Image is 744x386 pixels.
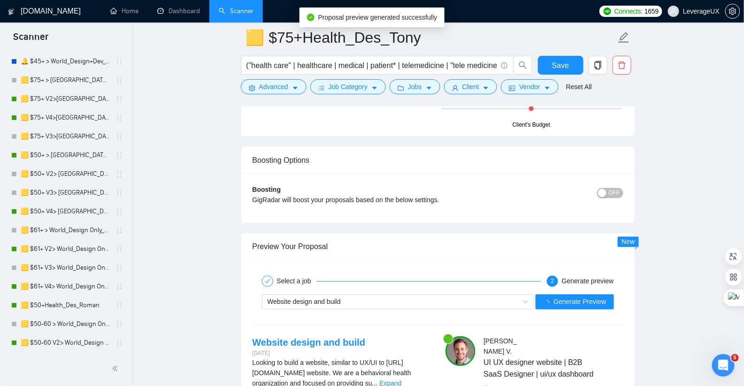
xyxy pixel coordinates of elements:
span: Jobs [408,82,422,92]
img: logo [19,18,34,33]
div: Поставити запитання [19,236,157,246]
img: Profile image for Dima [19,196,38,215]
span: holder [115,189,123,197]
a: setting [725,8,740,15]
span: holder [115,76,123,84]
span: caret-down [371,84,378,91]
span: edit [618,31,630,44]
span: Пошук в статтях [19,267,82,277]
a: Website design and build [253,338,366,348]
div: Boosting Options [253,147,623,174]
span: search [514,61,532,69]
div: Preview Your Proposal [253,234,623,260]
a: 🟨 $50+Health_Des_Roman [21,296,110,315]
span: Vendor [519,82,540,92]
button: copy [589,56,607,75]
div: Dima [42,205,59,215]
span: double-left [112,364,121,373]
a: 🟨 $50+ V4> [GEOGRAPHIC_DATA]+[GEOGRAPHIC_DATA] Only_Tony-UX/UI_General [21,202,110,221]
div: GigRadar will boost your proposals based on the below settings. [253,195,531,205]
span: user [452,84,459,91]
div: Поставити запитання [9,228,178,254]
div: Select a job [277,276,317,287]
span: holder [115,95,123,103]
span: Job Category [329,82,368,92]
span: caret-down [483,84,489,91]
span: caret-down [426,84,432,91]
span: holder [115,227,123,234]
button: Допомога [125,293,188,330]
a: 🟨 $75+ V4>[GEOGRAPHIC_DATA]+[GEOGRAPHIC_DATA] Only_Tony-UX/UI_General [21,108,110,127]
button: setting [725,4,740,19]
div: Нещодавнє повідомленняProfile image for DimaСупер, дякую за підтвердження 🙏 Чи можемо ми ще чимос... [9,174,178,223]
span: loading [543,300,553,307]
span: UI UX designer website | B2B SaaS Designer | ui/ux dashboard [483,357,595,380]
a: 🟨 $61+ V4> World_Design Only_Roman-UX/UI_General [21,277,110,296]
span: check [265,279,270,284]
button: Пошук в статтях [14,263,174,281]
p: Чим вам допомогти? [19,130,169,162]
span: Website design and build [268,298,341,306]
span: folder [398,84,404,91]
span: Advanced [259,82,288,92]
div: Client's Budget [513,121,550,129]
span: 2 [551,278,554,285]
img: c1ubs3Re8m653Oj37xRJv3B2W9w47HdBbQsc91qxwEeJplF8-F2OmN4eYf47k8ubBe [445,336,476,366]
a: 🟨 $50+ V2> [GEOGRAPHIC_DATA]+[GEOGRAPHIC_DATA] Only_Tony-UX/UI_General [21,165,110,183]
button: idcardVendorcaret-down [501,79,558,94]
span: holder [115,133,123,140]
span: holder [115,245,123,253]
span: OFF [609,188,620,198]
button: search [514,56,532,75]
span: delete [613,61,631,69]
span: holder [115,58,123,65]
span: holder [115,302,123,309]
span: holder [115,264,123,272]
button: settingAdvancedcaret-down [241,79,307,94]
div: • 3 год. тому [61,205,104,215]
span: caret-down [292,84,299,91]
a: 🟨 $75+ > [GEOGRAPHIC_DATA]+[GEOGRAPHIC_DATA] Only_Tony-UX/UI_General [21,71,110,90]
span: holder [115,320,123,328]
span: holder [115,170,123,178]
span: [PERSON_NAME] V . [483,338,517,356]
span: Save [552,60,569,71]
iframe: Intercom live chat [712,354,735,377]
span: user [670,8,677,15]
button: folderJobscaret-down [390,79,440,94]
a: searchScanner [219,7,253,15]
a: 🟨 $50-60 V2> World_Design Only_Roman-Web Design_General [21,333,110,352]
span: Головна [15,316,46,323]
span: holder [115,339,123,347]
span: setting [249,84,255,91]
span: 5 [731,354,739,362]
span: holder [115,283,123,290]
span: holder [115,151,123,159]
a: 🟨 $61+ V2> World_Design Only_Roman-UX/UI_General [21,240,110,258]
span: check-circle [307,14,314,21]
span: copy [589,61,607,69]
img: upwork-logo.png [604,8,611,15]
a: 🟨 $75+ V2>[GEOGRAPHIC_DATA]+[GEOGRAPHIC_DATA] Only_Tony-UX/UI_General [21,90,110,108]
div: ✅ How To: Connect your agency to [DOMAIN_NAME] [14,285,174,312]
span: New [621,238,635,246]
div: Закрити [161,15,178,32]
button: barsJob Categorycaret-down [310,79,386,94]
span: Connects: [614,6,643,16]
img: Profile image for Iryna [136,15,155,34]
img: Profile image for Viktor [118,15,137,34]
span: caret-down [544,84,551,91]
button: Повідомлення [62,293,125,330]
button: Generate Preview [536,295,614,310]
span: Generate Preview [553,297,606,307]
a: 🟨 $61+ V3> World_Design Only_Roman-UX/UI_General [21,258,110,277]
div: ✅ How To: Connect your agency to [DOMAIN_NAME] [19,289,157,309]
button: userClientcaret-down [444,79,498,94]
b: Boosting [253,186,281,194]
span: setting [726,8,740,15]
a: 🟨 $50-60 > World_Design Only_Roman-Web Design_General [21,315,110,333]
img: logo [8,4,15,19]
span: Повідомлення [69,316,118,323]
a: 🟨 $61+ > World_Design Only_Roman-UX/UI_General [21,221,110,240]
span: Proposal preview generated successfully [318,14,437,21]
